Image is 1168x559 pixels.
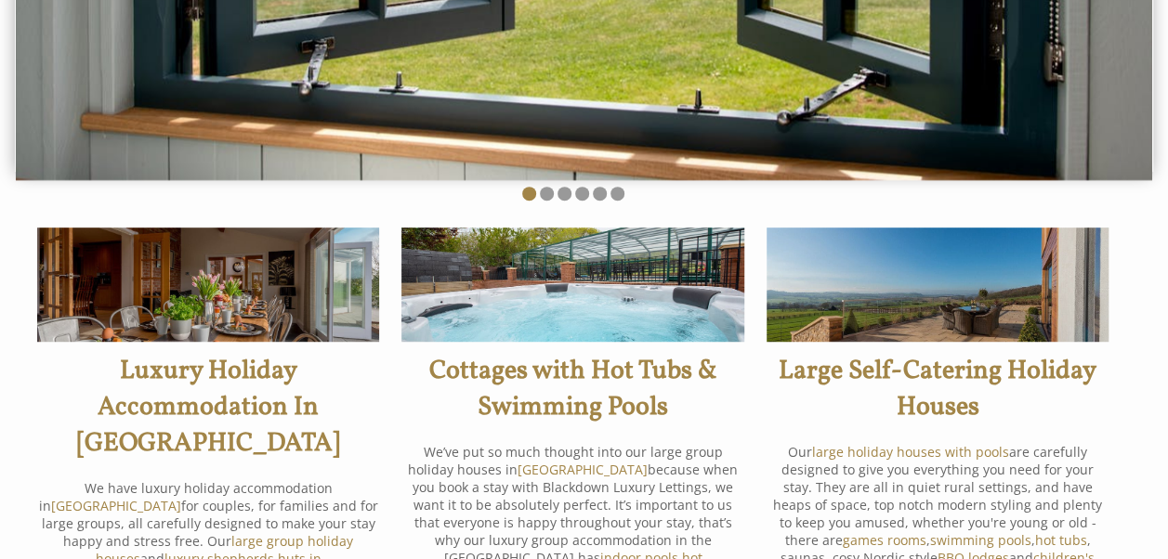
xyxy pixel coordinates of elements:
a: large holiday houses with pools [812,443,1009,461]
a: hot tubs [1034,531,1086,549]
a: games rooms [842,531,925,549]
a: [GEOGRAPHIC_DATA] [51,497,181,514]
img: Blackdown Luxury Lettings [767,227,1109,342]
a: [GEOGRAPHIC_DATA] [518,461,648,478]
strong: Luxury Holiday Accommodation In [GEOGRAPHIC_DATA] [77,353,340,461]
img: Lower Leigh [401,227,743,342]
a: swimming pools [929,531,1030,549]
strong: Large Self-Catering Holiday Houses [779,353,1096,425]
strong: Cottages with Hot Tubs & Swimming Pools [428,353,716,425]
